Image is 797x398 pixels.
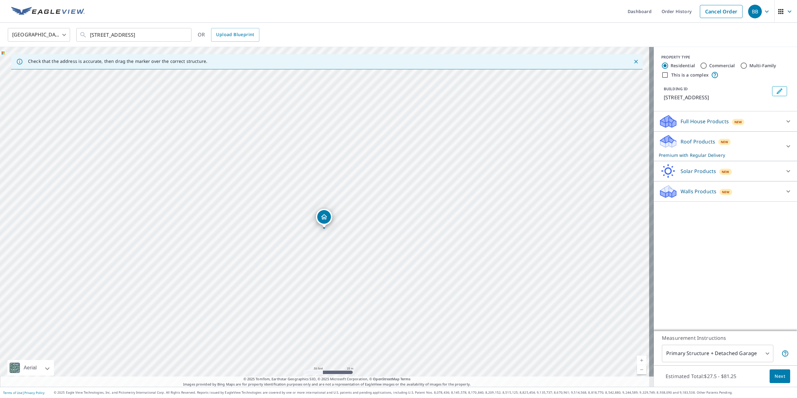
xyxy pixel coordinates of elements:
p: | [3,391,45,395]
a: Privacy Policy [24,391,45,395]
label: Residential [671,63,695,69]
p: Roof Products [681,138,715,145]
div: Solar ProductsNew [659,164,792,179]
button: Close [632,58,640,66]
div: [GEOGRAPHIC_DATA] [8,26,70,44]
span: New [722,190,730,194]
a: Current Level 19, Zoom Out [637,365,646,374]
div: Roof ProductsNewPremium with Regular Delivery [659,134,792,158]
label: Commercial [709,63,735,69]
a: Cancel Order [700,5,743,18]
input: Search by address or latitude-longitude [90,26,179,44]
button: Next [770,369,790,383]
p: Solar Products [681,167,716,175]
div: Aerial [7,360,54,376]
a: Current Level 19, Zoom In [637,356,646,365]
span: © 2025 TomTom, Earthstar Geographics SIO, © 2025 Microsoft Corporation, © [243,377,411,382]
div: Dropped pin, building 1, Residential property, 996 Homestead Dr Fredericksburg, TX 78624 [316,209,332,228]
p: Full House Products [681,118,729,125]
div: Full House ProductsNew [659,114,792,129]
div: Aerial [22,360,39,376]
span: Next [775,372,785,380]
div: PROPERTY TYPE [661,54,790,60]
span: Your report will include the primary structure and a detached garage if one exists. [781,350,789,357]
p: Premium with Regular Delivery [659,152,781,158]
div: OR [198,28,259,42]
div: Primary Structure + Detached Garage [662,345,773,362]
div: Walls ProductsNew [659,184,792,199]
p: Estimated Total: $27.5 - $81.25 [661,369,742,383]
p: © 2025 Eagle View Technologies, Inc. and Pictometry International Corp. All Rights Reserved. Repo... [54,390,794,395]
p: Measurement Instructions [662,334,789,342]
span: New [734,119,742,124]
label: Multi-Family [749,63,776,69]
span: Upload Blueprint [216,31,254,39]
p: [STREET_ADDRESS] [664,94,770,101]
a: Upload Blueprint [211,28,259,42]
img: EV Logo [11,7,85,16]
a: OpenStreetMap [373,377,399,381]
div: BB [748,5,762,18]
p: Walls Products [681,188,716,195]
p: BUILDING ID [664,86,688,91]
button: Edit building 1 [772,86,787,96]
a: Terms [400,377,411,381]
span: New [721,139,729,144]
a: Terms of Use [3,391,22,395]
p: Check that the address is accurate, then drag the marker over the correct structure. [28,59,207,64]
label: This is a complex [671,72,709,78]
span: New [722,169,729,174]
